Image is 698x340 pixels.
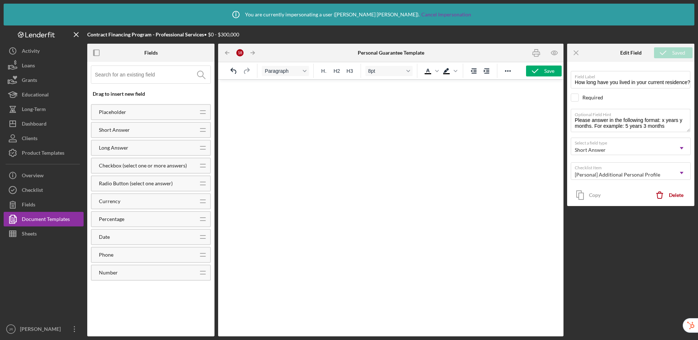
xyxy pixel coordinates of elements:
[22,183,43,199] div: Checklist
[218,80,563,336] iframe: Rich Text Area
[227,5,471,24] div: You are currently impersonating a user ( [PERSON_NAME] [PERSON_NAME] ).
[368,68,404,74] span: 8pt
[575,172,660,178] div: [Personal] Additional Personal Profile
[9,327,13,331] text: JR
[672,47,685,58] div: Saved
[421,12,471,17] a: Cancel Impersonation
[92,252,194,258] div: Phone
[480,66,493,76] button: Increase indent
[92,145,194,151] div: Long Answer
[4,322,84,336] button: JR[PERSON_NAME]
[95,66,210,83] input: Search for an existing field
[346,68,353,74] span: H3
[575,147,606,153] div: Short Answer
[87,31,204,37] b: Contract Financing Program - Professional Services
[92,163,194,169] div: Checkbox (select one or more answers)
[365,66,413,76] button: Font size 8pt
[22,146,64,162] div: Product Templates
[4,183,84,197] button: Checklist
[4,116,84,131] button: Dashboard
[22,116,47,133] div: Dashboard
[236,49,244,56] div: 18
[651,188,691,202] button: Delete
[358,50,424,56] b: Personal Guarantee Template
[468,66,480,76] button: Decrease indent
[92,198,194,204] div: Currency
[582,95,603,100] div: Required
[330,66,343,76] button: Heading 2
[92,234,194,240] div: Date
[571,188,608,202] button: Copy
[502,66,514,76] button: Reveal or hide additional toolbar items
[620,50,642,56] div: Edit Field
[4,44,84,58] button: Activity
[333,68,340,74] span: H2
[318,66,330,76] button: Heading 1
[4,102,84,116] button: Long-Term
[22,73,37,89] div: Grants
[92,109,194,115] div: Placeholder
[144,50,158,56] div: Fields
[575,71,690,79] label: Field Label
[22,44,40,60] div: Activity
[22,58,35,75] div: Loans
[422,66,440,76] div: Text color Black
[526,66,562,76] button: Save
[4,131,84,146] button: Clients
[344,66,356,76] button: Heading 3
[262,66,309,76] button: Format Paragraph
[228,66,240,76] button: Undo
[4,168,84,183] button: Overview
[654,47,693,58] button: Saved
[265,68,300,74] span: Paragraph
[22,197,35,214] div: Fields
[93,91,211,97] div: Drag to insert new field
[240,66,253,76] button: Redo
[92,127,194,133] div: Short Answer
[544,66,554,76] div: Save
[22,102,46,118] div: Long-Term
[321,68,327,74] span: H1
[22,212,70,228] div: Document Templates
[589,188,601,202] div: Copy
[440,66,458,76] div: Background color Black
[22,131,37,147] div: Clients
[575,109,690,117] label: Optional Field Hint
[4,212,84,226] button: Document Templates
[571,109,690,132] textarea: Please answer in the following format: x years y months. For example: 5 years 3 months
[87,32,239,37] div: • $0 - $300,000
[4,226,84,241] button: Sheets
[22,168,44,185] div: Overview
[4,146,84,160] button: Product Templates
[92,181,194,186] div: Radio Button (select one answer)
[92,270,194,276] div: Number
[4,58,84,73] button: Loans
[669,188,683,202] div: Delete
[92,216,194,222] div: Percentage
[22,87,49,104] div: Educational
[18,322,65,338] div: [PERSON_NAME]
[4,87,84,102] button: Educational
[22,226,37,243] div: Sheets
[4,73,84,87] button: Grants
[4,197,84,212] button: Fields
